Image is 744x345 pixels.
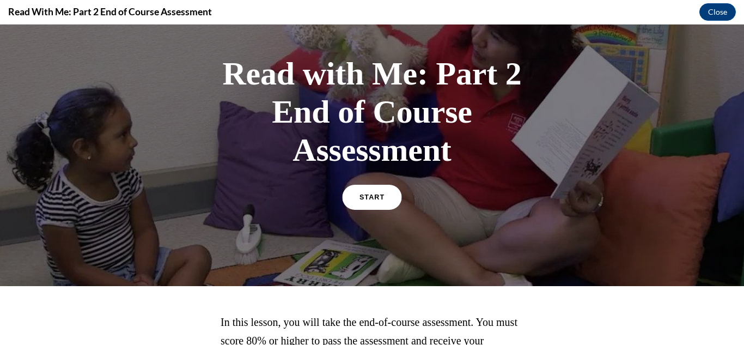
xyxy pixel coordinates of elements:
[342,160,401,185] a: START
[209,30,535,144] h1: Read with Me: Part 2 End of Course Assessment
[699,3,736,21] button: Close
[221,292,517,341] span: In this lesson, you will take the end-of-course assessment. You must score 80% or higher to pass ...
[359,169,385,177] span: START
[8,5,212,19] h4: Read With Me: Part 2 End of Course Assessment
